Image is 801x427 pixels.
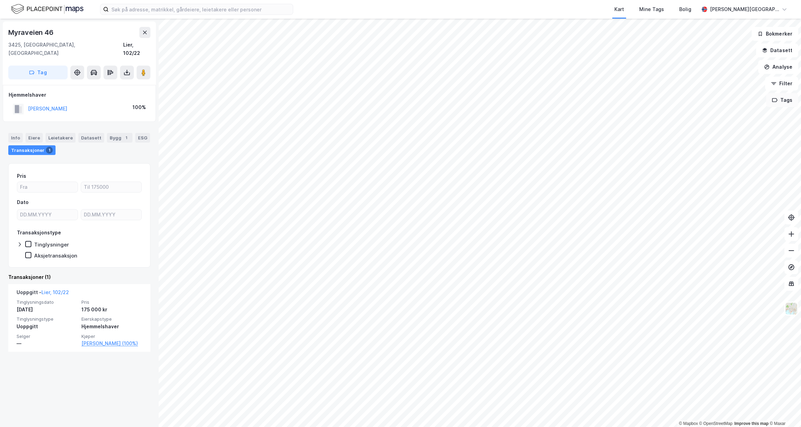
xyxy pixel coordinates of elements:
div: Info [8,133,23,143]
div: Transaksjoner (1) [8,273,150,281]
div: Dato [17,198,29,206]
div: Aksjetransaksjon [34,252,77,259]
span: Kjøper [81,333,142,339]
span: Tinglysningstype [17,316,77,322]
img: Z [785,302,798,315]
span: Pris [81,299,142,305]
div: Lier, 102/22 [123,41,150,57]
div: Bolig [679,5,691,13]
button: Tags [766,93,798,107]
div: Pris [17,172,26,180]
div: Kart [614,5,624,13]
input: Søk på adresse, matrikkel, gårdeiere, leietakere eller personer [109,4,293,14]
div: Hjemmelshaver [9,91,150,99]
div: [DATE] [17,305,77,314]
div: Kontrollprogram for chat [767,394,801,427]
div: Mine Tags [639,5,664,13]
div: 1 [46,147,53,154]
button: Datasett [756,43,798,57]
div: Transaksjonstype [17,229,61,237]
input: Fra [17,182,78,192]
span: Eierskapstype [81,316,142,322]
div: 3425, [GEOGRAPHIC_DATA], [GEOGRAPHIC_DATA] [8,41,123,57]
img: logo.f888ab2527a4732fd821a326f86c7f29.svg [11,3,83,15]
a: Mapbox [679,421,698,426]
button: Tag [8,66,68,79]
button: Analyse [758,60,798,74]
input: DD.MM.YYYY [17,210,78,220]
input: Til 175000 [81,182,141,192]
button: Bokmerker [752,27,798,41]
div: Bygg [107,133,132,143]
input: DD.MM.YYYY [81,210,141,220]
div: [PERSON_NAME][GEOGRAPHIC_DATA] [710,5,779,13]
div: 175 000 kr [81,305,142,314]
span: Selger [17,333,77,339]
div: Transaksjoner [8,145,56,155]
iframe: Chat Widget [767,394,801,427]
div: Myraveien 46 [8,27,55,38]
div: 1 [123,134,130,141]
div: Uoppgitt - [17,288,69,299]
div: Hjemmelshaver [81,322,142,331]
div: ESG [135,133,150,143]
a: Improve this map [734,421,769,426]
div: 100% [132,103,146,111]
a: Lier, 102/22 [41,289,69,295]
a: OpenStreetMap [699,421,733,426]
div: Uoppgitt [17,322,77,331]
button: Filter [765,77,798,90]
div: Datasett [78,133,104,143]
div: — [17,339,77,348]
div: Tinglysninger [34,241,69,248]
div: Eiere [26,133,43,143]
span: Tinglysningsdato [17,299,77,305]
div: Leietakere [46,133,76,143]
a: [PERSON_NAME] (100%) [81,339,142,348]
